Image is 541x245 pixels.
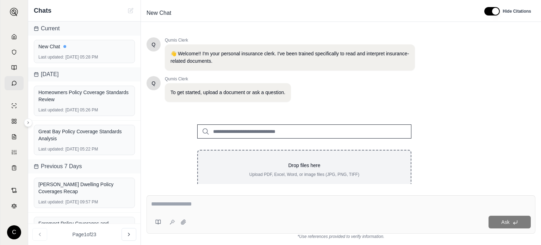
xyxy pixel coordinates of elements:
[152,80,156,87] span: Hello
[501,219,509,225] span: Ask
[165,76,291,82] span: Qumis Clerk
[144,7,174,19] span: New Chat
[38,107,130,113] div: [DATE] 05:26 PM
[34,6,51,16] span: Chats
[5,61,24,75] a: Prompt Library
[5,130,24,144] a: Claim Coverage
[38,146,130,152] div: [DATE] 05:22 PM
[5,161,24,175] a: Coverage Table
[5,76,24,90] a: Chat
[24,118,32,127] button: Expand sidebar
[147,234,535,239] div: *Use references provided to verify information.
[503,8,531,14] span: Hide Citations
[38,181,130,195] div: [PERSON_NAME] Dwelling Policy Coverages Recap
[7,225,21,239] div: C
[5,145,24,159] a: Custom Report
[5,199,24,213] a: Legal Search Engine
[10,8,18,16] img: Expand sidebar
[5,30,24,44] a: Home
[38,146,64,152] span: Last updated:
[73,231,97,238] span: Page 1 of 23
[28,22,141,36] div: Current
[38,54,130,60] div: [DATE] 05:28 PM
[144,7,476,19] div: Edit Title
[38,199,130,205] div: [DATE] 09:57 PM
[170,89,285,96] p: To get started, upload a document or ask a question.
[126,6,135,15] button: New Chat
[5,183,24,197] a: Contract Analysis
[5,99,24,113] a: Single Policy
[38,107,64,113] span: Last updated:
[28,159,141,173] div: Previous 7 Days
[28,67,141,81] div: [DATE]
[7,5,21,19] button: Expand sidebar
[38,199,64,205] span: Last updated:
[38,43,130,50] div: New Chat
[209,162,399,169] p: Drop files here
[209,172,399,177] p: Upload PDF, Excel, Word, or image files (JPG, PNG, TIFF)
[5,45,24,59] a: Documents Vault
[38,220,130,234] div: Foremost Policy Coverages and Premiums
[170,50,409,65] p: 👋 Welcome!! I'm your personal insurance clerk. I've been trained specifically to read and interpr...
[489,216,531,228] button: Ask
[38,128,130,142] div: Great Bay Policy Coverage Standards Analysis
[38,54,64,60] span: Last updated:
[5,114,24,128] a: Policy Comparisons
[38,89,130,103] div: Homeowners Policy Coverage Standards Review
[152,41,156,48] span: Hello
[165,37,415,43] span: Qumis Clerk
